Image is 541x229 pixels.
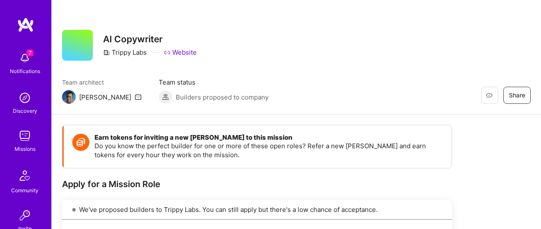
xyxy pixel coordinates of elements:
span: Team status [159,78,269,87]
i: icon EyeClosed [486,92,493,99]
img: Builders proposed to company [159,90,172,104]
h4: Earn tokens for inviting a new [PERSON_NAME] to this mission [95,134,443,141]
div: Discovery [13,106,37,115]
img: bell [16,50,33,67]
p: Do you know the perfect builder for one or more of these open roles? Refer a new [PERSON_NAME] an... [95,141,443,159]
span: Builders proposed to company [176,93,269,102]
div: Community [11,186,38,195]
span: Share [509,91,525,100]
span: 7 [27,50,33,56]
div: Notifications [10,67,40,76]
img: discovery [16,89,33,106]
img: Token icon [72,134,89,151]
h3: AI Copywriter [103,34,197,44]
div: Missions [15,144,35,153]
img: teamwork [16,127,33,144]
i: icon Mail [135,94,142,100]
img: logo [17,17,34,32]
i: icon CompanyGray [103,49,110,56]
div: We've proposed builders to Trippy Labs. You can still apply but there's a low chance of acceptance. [62,200,452,220]
div: Apply for a Mission Role [62,179,452,190]
img: Invite [16,207,33,224]
img: Team Architect [62,90,76,104]
div: [PERSON_NAME] [79,93,131,102]
span: Team architect [62,78,142,87]
img: Community [15,165,35,186]
button: Share [503,87,531,104]
div: Trippy Labs [103,48,147,57]
a: Website [164,48,197,57]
